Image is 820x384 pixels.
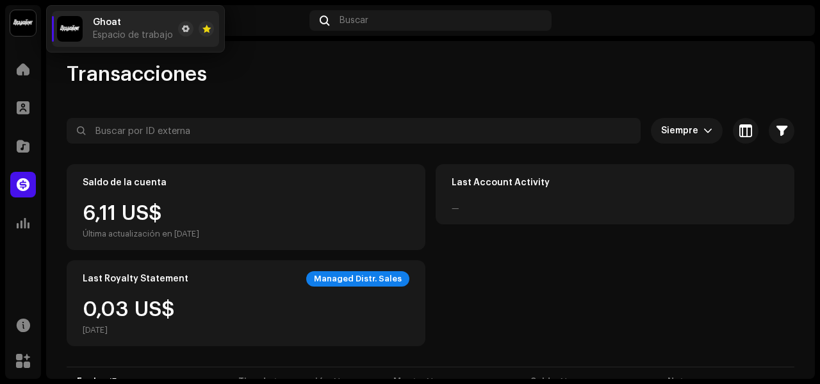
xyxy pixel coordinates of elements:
[83,178,167,188] div: Saldo de la cuenta
[93,17,121,28] span: Ghoat
[340,15,368,26] span: Buscar
[83,229,199,239] div: Última actualización en [DATE]
[83,325,175,335] div: [DATE]
[10,10,36,36] img: 10370c6a-d0e2-4592-b8a2-38f444b0ca44
[779,10,799,31] img: 7e0dd715-d482-4d0c-9436-8c4bad650f7b
[452,203,459,213] div: —
[452,178,550,188] div: Last Account Activity
[57,16,83,42] img: 10370c6a-d0e2-4592-b8a2-38f444b0ca44
[83,274,188,284] div: Last Royalty Statement
[661,118,703,144] span: Siempre
[67,62,207,87] span: Transacciones
[306,271,409,287] div: Managed Distr. Sales
[93,30,173,40] span: Espacio de trabajo
[67,118,641,144] input: Buscar por ID externa
[703,118,712,144] div: dropdown trigger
